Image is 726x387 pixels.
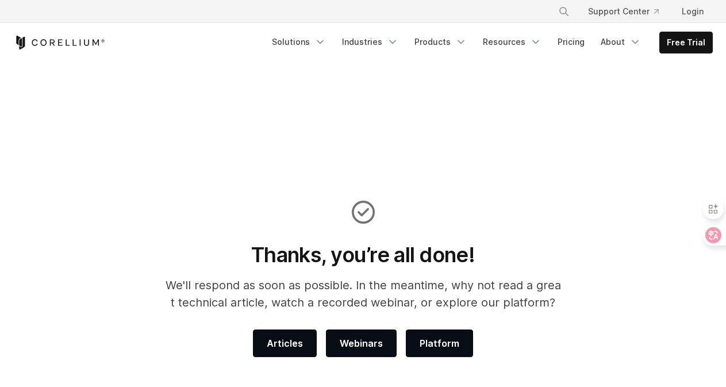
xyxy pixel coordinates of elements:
a: Articles [253,329,317,357]
a: Solutions [265,32,333,52]
div: Navigation Menu [544,1,713,22]
div: Navigation Menu [265,32,713,53]
a: Pricing [551,32,591,52]
a: Resources [476,32,548,52]
span: Webinars [340,336,383,350]
span: Platform [420,336,459,350]
a: Corellium Home [14,36,105,49]
a: Industries [335,32,405,52]
a: Platform [406,329,473,357]
button: Search [554,1,574,22]
a: About [594,32,648,52]
a: Free Trial [660,32,712,53]
a: Webinars [326,329,397,357]
a: Support Center [579,1,668,22]
h1: Thanks, you’re all done! [164,242,562,267]
p: We'll respond as soon as possible. In the meantime, why not read a great technical article, watch... [164,277,562,311]
a: Login [673,1,713,22]
span: Articles [267,336,303,350]
a: Products [408,32,474,52]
